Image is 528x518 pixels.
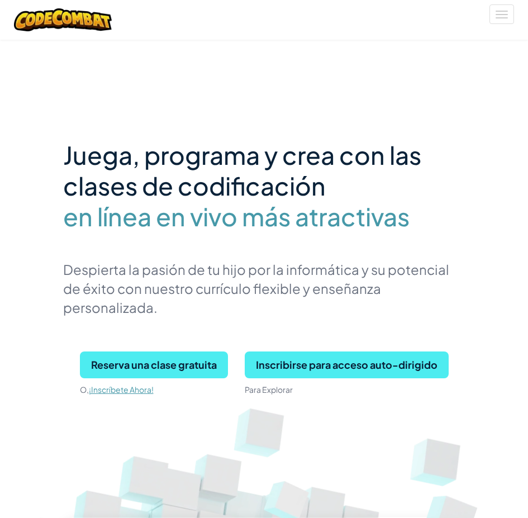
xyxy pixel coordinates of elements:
[63,260,465,317] p: Despierta la pasión de tu hijo por la informática y su potencial de éxito con nuestro currículo f...
[14,8,112,31] img: CodeCombat logo
[80,351,228,378] button: Reserva una clase gratuita
[245,351,449,378] button: Inscribirse para acceso auto-dirigido
[63,201,410,232] span: en línea en vivo más atractivas
[80,384,89,395] span: O,
[63,139,421,201] span: Juega, programa y crea con las clases de codificación
[245,384,293,395] span: Para Explorar
[89,384,154,395] a: ¡Inscríbete Ahora!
